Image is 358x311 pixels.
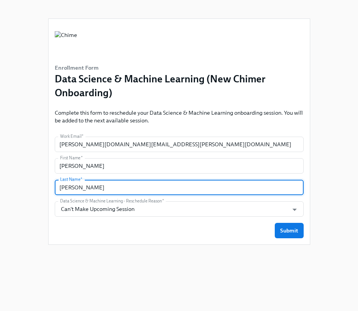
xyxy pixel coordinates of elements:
[55,72,304,100] h3: Data Science & Machine Learning (New Chimer Onboarding)
[55,109,304,124] p: Complete this form to reschedule your Data Science & Machine Learning onboarding session. You wil...
[289,204,301,216] button: Open
[280,227,298,234] span: Submit
[55,64,304,72] h6: Enrollment Form
[275,223,304,238] button: Submit
[55,31,77,54] img: Chime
